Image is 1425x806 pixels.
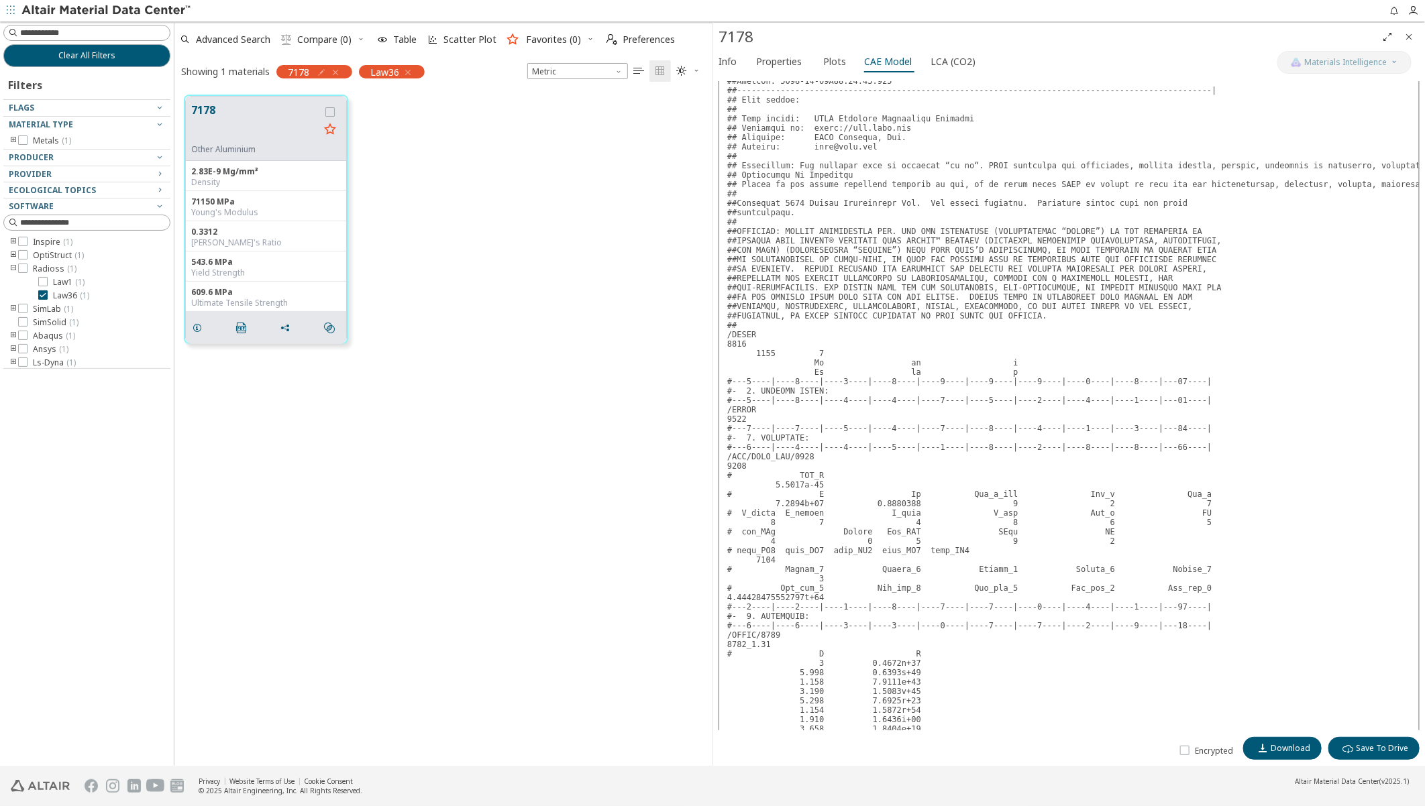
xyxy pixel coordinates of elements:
[191,287,341,298] div: 609.6 MPa
[33,135,71,146] span: Metals
[58,50,115,61] span: Clear All Filters
[281,34,292,45] i: 
[59,343,68,355] span: ( 1 )
[3,150,170,166] button: Producer
[191,298,341,308] div: Ultimate Tensile Strength
[3,166,170,182] button: Provider
[3,67,49,99] div: Filters
[236,323,247,333] i: 
[199,776,220,786] a: Privacy
[719,51,737,72] span: Info
[9,102,34,113] span: Flags
[75,276,85,288] span: ( 1 )
[1295,776,1379,786] span: Altair Material Data Center
[606,34,617,45] i: 
[191,144,319,155] div: Other Aluminium
[53,290,89,301] span: Law36
[1356,743,1408,754] span: Save To Drive
[191,196,341,207] div: 71150 MPa
[229,776,295,786] a: Website Terms of Use
[1277,51,1412,74] button: AI CopilotMaterials Intelligence
[676,66,687,76] i: 
[66,357,76,368] span: ( 1 )
[931,51,975,72] span: LCA (CO2)
[33,304,73,314] span: SimLab
[9,264,18,274] i: toogle group
[526,35,581,44] span: Favorites (0)
[66,330,75,341] span: ( 1 )
[3,44,170,67] button: Clear All Filters
[318,314,346,341] button: Similar search
[1328,737,1420,760] button: Save To Drive
[80,290,89,301] span: ( 1 )
[443,35,496,44] span: Scatter Plot
[1295,776,1409,786] div: (v2025.1)
[9,344,18,355] i: toogle group
[274,314,302,341] button: Share
[527,63,628,79] div: Unit System
[655,66,666,76] i: 
[9,237,18,247] i: toogle group
[1291,57,1302,68] img: AI Copilot
[196,35,270,44] span: Advanced Search
[3,117,170,133] button: Material Type
[1398,26,1420,48] button: Close
[9,250,18,261] i: toogle group
[319,119,341,141] button: Favorite
[370,66,399,78] span: Law36
[33,331,75,341] span: Abaqus
[33,264,76,274] span: Radioss
[1305,57,1387,68] span: Materials Intelligence
[9,135,18,146] i: toogle group
[191,227,341,237] div: 0.3312
[9,331,18,341] i: toogle group
[1195,746,1233,756] span: Encrypted
[633,66,644,76] i: 
[9,152,54,163] span: Producer
[823,51,846,72] span: Plots
[297,35,352,44] span: Compare (0)
[191,102,319,144] button: 7178
[191,166,341,177] div: 2.83E-9 Mg/mm³
[393,35,417,44] span: Table
[1271,743,1310,754] span: Download
[67,263,76,274] span: ( 1 )
[9,184,96,196] span: Ecological Topics
[623,35,675,44] span: Preferences
[756,51,802,72] span: Properties
[63,236,72,247] span: ( 1 )
[69,316,78,328] span: ( 1 )
[62,135,71,146] span: ( 1 )
[628,60,649,82] button: Table View
[21,4,193,17] img: Altair Material Data Center
[191,207,341,218] div: Young's Modulus
[9,119,73,130] span: Material Type
[1342,743,1353,754] i: 
[304,776,353,786] a: Cookie Consent
[33,237,72,247] span: Inspire
[181,65,270,78] div: Showing 1 materials
[1243,737,1322,760] button: Download
[527,63,628,79] span: Metric
[33,357,76,368] span: Ls-Dyna
[186,314,214,341] button: Details
[11,780,70,792] img: Altair Engineering
[191,257,341,268] div: 543.6 MPa
[33,317,78,328] span: SimSolid
[33,344,68,355] span: Ansys
[191,177,341,188] div: Density
[230,314,258,341] button: PDF Download
[9,168,52,180] span: Provider
[864,51,912,72] span: CAE Model
[671,60,706,82] button: Theme
[649,60,671,82] button: Tile View
[33,250,84,261] span: OptiStruct
[288,66,309,78] span: 7178
[174,85,712,766] div: grid
[191,237,341,248] div: [PERSON_NAME]'s Ratio
[719,26,1377,48] div: 7178
[53,277,85,288] span: Law1
[9,200,54,212] span: Software
[9,304,18,314] i: toogle group
[74,249,84,261] span: ( 1 )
